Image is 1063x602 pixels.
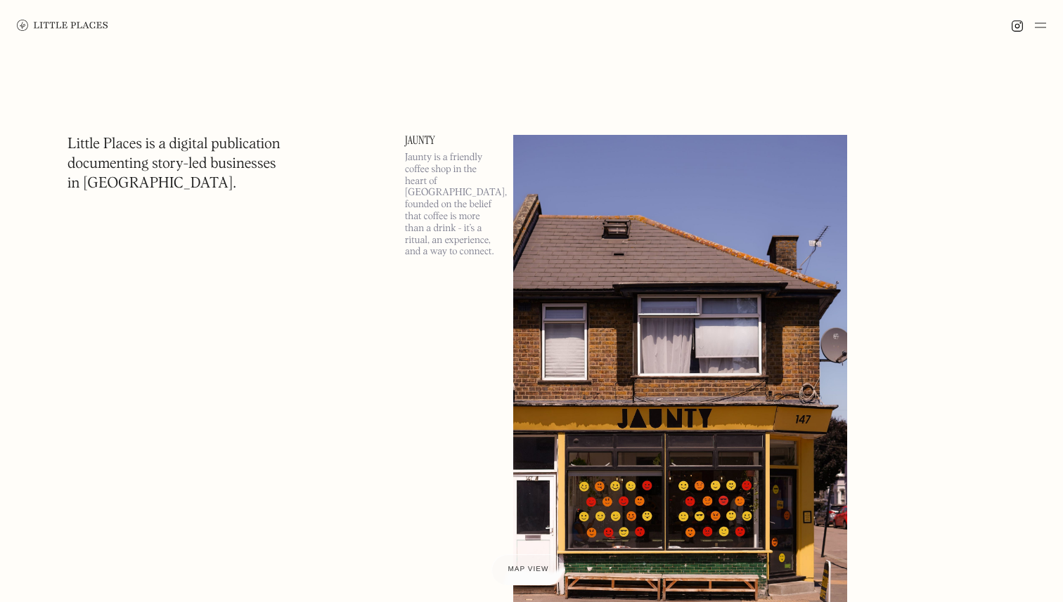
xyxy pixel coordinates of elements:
[405,135,496,146] a: Jaunty
[67,135,281,194] h1: Little Places is a digital publication documenting story-led businesses in [GEOGRAPHIC_DATA].
[491,554,566,585] a: Map view
[508,565,549,573] span: Map view
[405,152,496,258] p: Jaunty is a friendly coffee shop in the heart of [GEOGRAPHIC_DATA], founded on the belief that co...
